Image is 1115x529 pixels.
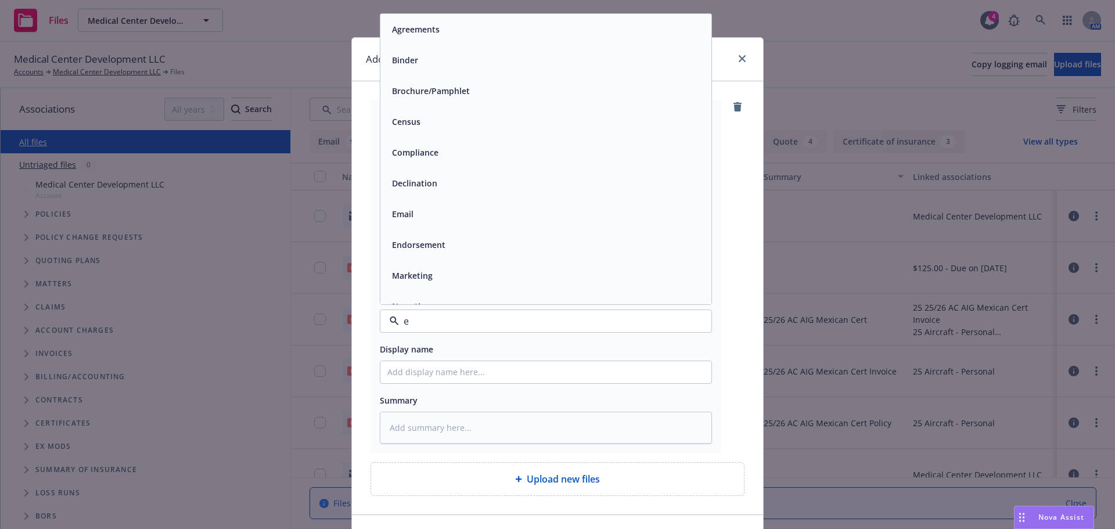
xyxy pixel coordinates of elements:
[371,462,744,496] div: Upload new files
[392,239,445,251] button: Endorsement
[392,23,440,35] button: Agreements
[1015,506,1029,528] div: Drag to move
[392,85,470,97] button: Brochure/Pamphlet
[392,208,413,220] button: Email
[392,269,433,282] button: Marketing
[392,177,437,189] button: Declination
[1014,506,1094,529] button: Nova Assist
[527,472,600,486] span: Upload new files
[731,100,744,114] a: remove
[392,146,438,159] button: Compliance
[735,52,749,66] a: close
[399,314,688,328] input: Filter by keyword
[392,116,420,128] button: Census
[1038,512,1084,522] span: Nova Assist
[392,54,418,66] button: Binder
[392,300,429,312] button: Narrative
[380,361,711,383] input: Add display name here...
[366,52,405,67] h1: Add files
[380,344,433,355] span: Display name
[380,395,418,406] span: Summary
